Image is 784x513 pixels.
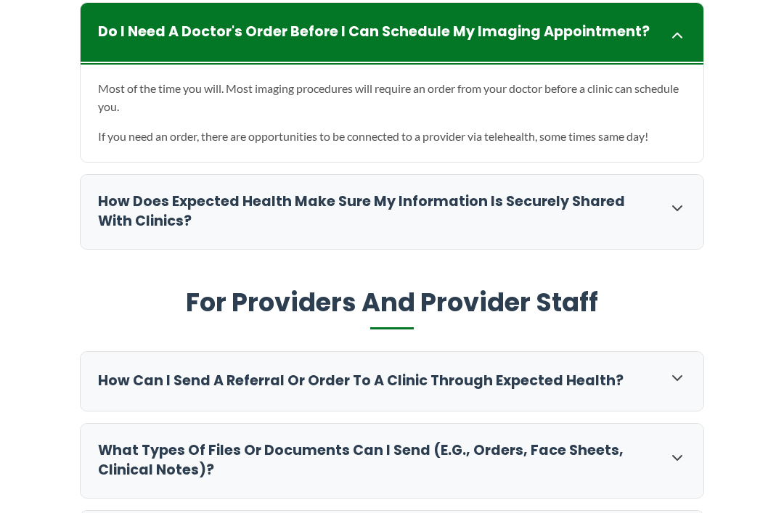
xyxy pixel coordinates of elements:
h3: How can I send a referral or order to a clinic through Expected Health? [98,372,654,391]
h3: How does Expected Health make sure my information is securely shared with clinics? [98,192,654,231]
div: How does Expected Health make sure my information is securely shared with clinics? [81,175,703,249]
h3: What types of files or documents can I send (e.g., orders, face sheets, clinical notes)? [98,441,654,480]
p: Most of the time you will. Most imaging procedures will require an order from your doctor before ... [98,79,686,116]
h3: Do I need a doctor's order before I can schedule my imaging appointment? [98,22,654,42]
div: What types of files or documents can I send (e.g., orders, face sheets, clinical notes)? [81,424,703,498]
h2: For Providers And Provider Staff [80,286,704,330]
div: Do I need a doctor's order before I can schedule my imaging appointment? [81,3,703,62]
div: How can I send a referral or order to a clinic through Expected Health? [81,352,703,411]
p: If you need an order, there are opportunities to be connected to a provider via telehealth, some ... [98,127,686,146]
